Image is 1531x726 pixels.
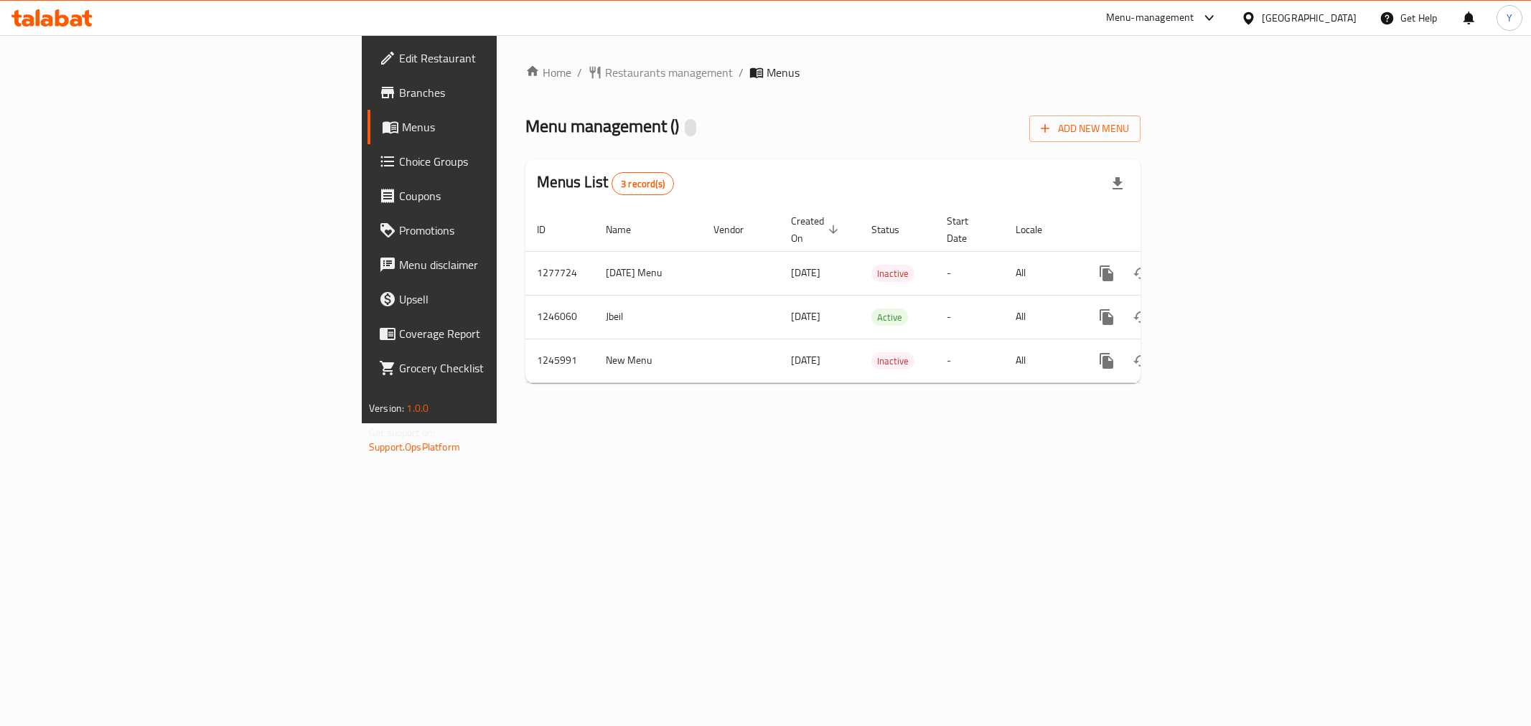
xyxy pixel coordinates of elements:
span: Created On [791,212,843,247]
span: Menu disclaimer [399,256,606,273]
span: Inactive [871,265,914,282]
span: Vendor [713,221,762,238]
td: All [1004,339,1078,382]
td: - [935,339,1004,382]
span: Choice Groups [399,153,606,170]
span: Y [1507,10,1512,26]
table: enhanced table [525,208,1239,383]
a: Restaurants management [588,64,733,81]
div: Inactive [871,352,914,369]
span: Menu management ( ) [525,110,679,142]
nav: breadcrumb [525,64,1141,81]
span: Start Date [947,212,987,247]
a: Grocery Checklist [367,351,617,385]
a: Edit Restaurant [367,41,617,75]
span: [DATE] [791,307,820,326]
span: Branches [399,84,606,101]
button: Change Status [1124,256,1158,291]
span: 1.0.0 [406,399,429,418]
a: Promotions [367,213,617,247]
button: Change Status [1124,344,1158,378]
span: Coupons [399,187,606,204]
span: Edit Restaurant [399,49,606,67]
button: Change Status [1124,300,1158,334]
a: Support.OpsPlatform [369,438,460,456]
td: - [935,295,1004,339]
span: Menus [767,64,800,81]
span: Version: [369,399,404,418]
td: [DATE] Menu [594,251,702,295]
button: more [1090,256,1124,291]
span: Status [871,221,918,238]
div: Export file [1100,166,1135,201]
th: Actions [1078,208,1239,252]
span: Menus [402,118,606,136]
span: [DATE] [791,263,820,282]
span: Promotions [399,222,606,239]
span: 3 record(s) [612,177,673,191]
a: Coverage Report [367,316,617,351]
span: Restaurants management [605,64,733,81]
a: Branches [367,75,617,110]
li: / [739,64,744,81]
a: Choice Groups [367,144,617,179]
span: Active [871,309,908,326]
span: Inactive [871,353,914,369]
span: ID [537,221,564,238]
div: Total records count [612,172,674,195]
div: [GEOGRAPHIC_DATA] [1262,10,1357,26]
a: Upsell [367,282,617,316]
span: Coverage Report [399,325,606,342]
span: [DATE] [791,351,820,369]
span: Grocery Checklist [399,359,606,377]
span: Locale [1016,221,1061,238]
a: Menu disclaimer [367,247,617,282]
td: All [1004,295,1078,339]
td: Jbeil [594,295,702,339]
td: All [1004,251,1078,295]
div: Menu-management [1106,9,1194,27]
span: Add New Menu [1041,120,1129,138]
td: - [935,251,1004,295]
button: more [1090,344,1124,378]
span: Upsell [399,291,606,308]
a: Coupons [367,179,617,213]
button: Add New Menu [1029,115,1141,142]
a: Menus [367,110,617,144]
span: Name [606,221,650,238]
button: more [1090,300,1124,334]
span: Get support on: [369,423,435,442]
td: New Menu [594,339,702,382]
h2: Menus List [537,171,674,195]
